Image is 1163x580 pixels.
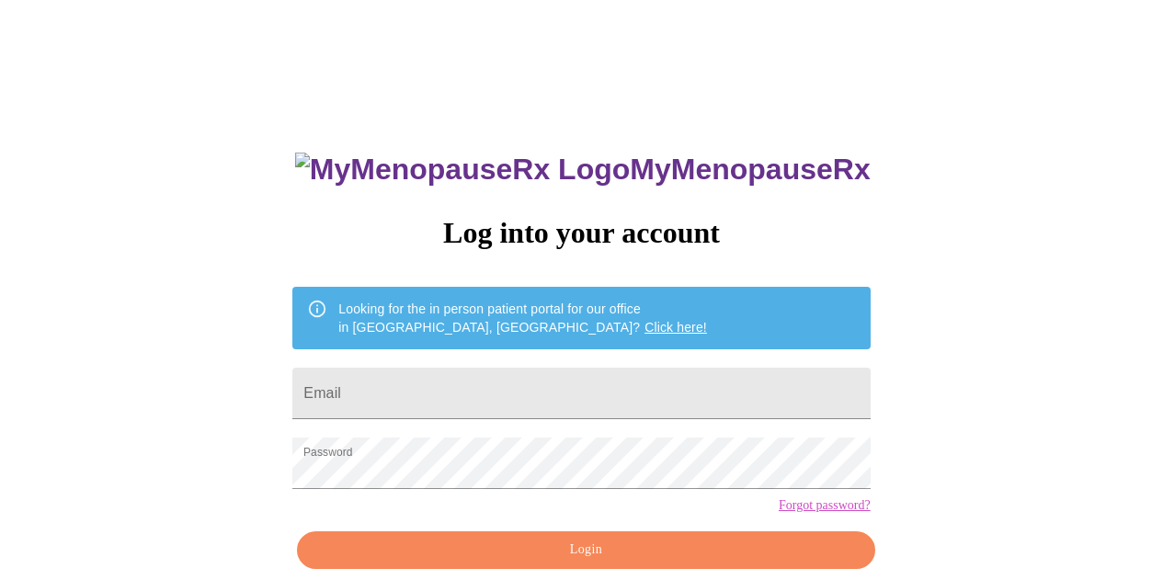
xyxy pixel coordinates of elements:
h3: MyMenopauseRx [295,153,871,187]
button: Login [297,531,874,569]
img: MyMenopauseRx Logo [295,153,630,187]
h3: Log into your account [292,216,870,250]
span: Login [318,539,853,562]
a: Forgot password? [779,498,871,513]
div: Looking for the in person patient portal for our office in [GEOGRAPHIC_DATA], [GEOGRAPHIC_DATA]? [338,292,707,344]
a: Click here! [644,320,707,335]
